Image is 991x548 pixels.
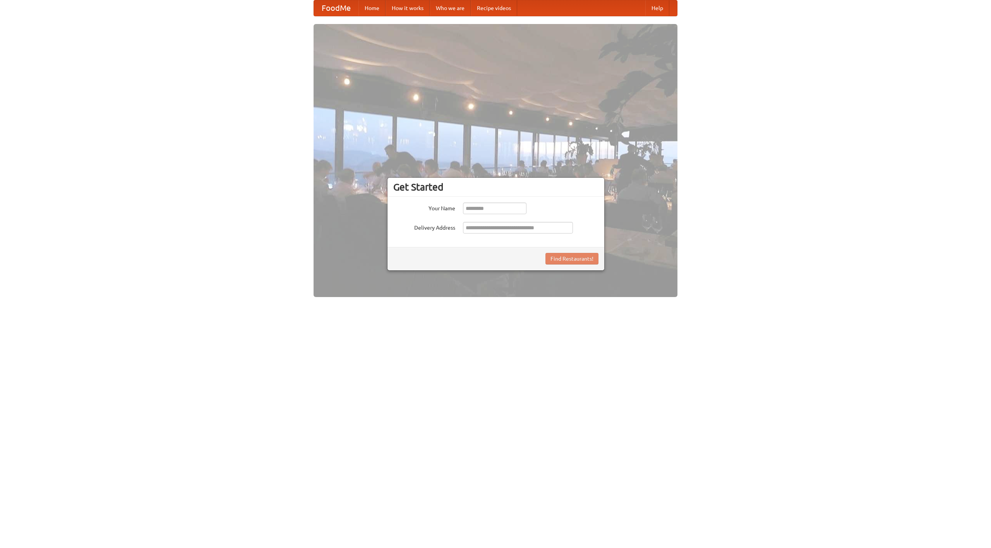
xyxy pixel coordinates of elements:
h3: Get Started [393,181,598,193]
a: FoodMe [314,0,358,16]
a: Recipe videos [471,0,517,16]
button: Find Restaurants! [545,253,598,265]
a: How it works [386,0,430,16]
a: Home [358,0,386,16]
a: Who we are [430,0,471,16]
a: Help [645,0,669,16]
label: Your Name [393,203,455,212]
label: Delivery Address [393,222,455,232]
